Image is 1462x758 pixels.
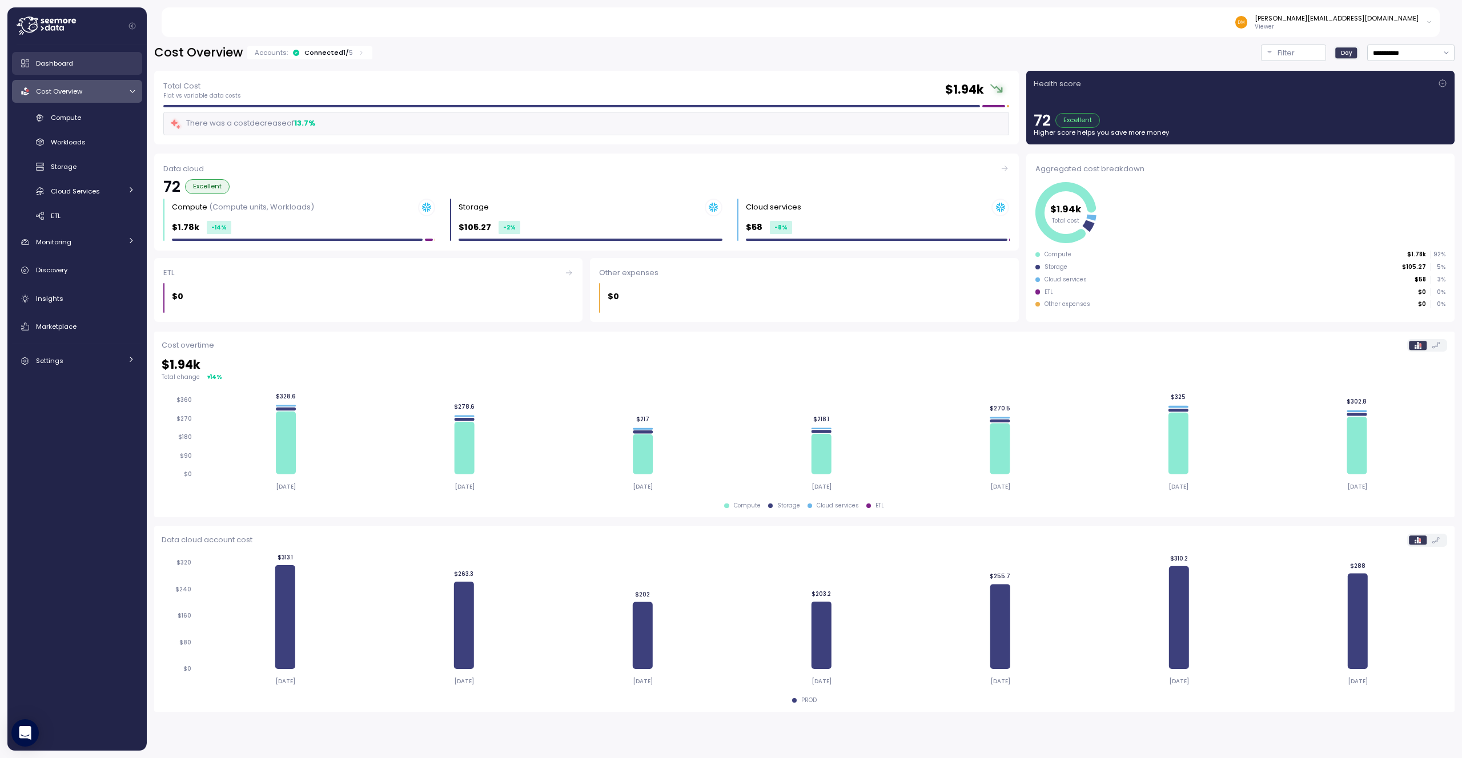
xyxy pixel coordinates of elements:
a: ETL [12,206,142,225]
tspan: $360 [176,397,192,404]
div: Aggregated cost breakdown [1035,163,1445,175]
div: ETL [1045,288,1053,296]
tspan: [DATE] [1169,678,1189,685]
div: Compute [1045,251,1071,259]
p: $1.78k [1407,251,1426,259]
tspan: $320 [176,559,191,566]
span: Workloads [51,138,86,147]
div: Excellent [1055,113,1100,128]
tspan: $0 [184,470,192,478]
p: Data cloud account cost [162,534,252,546]
p: Total Cost [163,80,241,92]
a: Monitoring [12,231,142,253]
p: $0 [1418,288,1426,296]
h2: $ 1.94k [945,82,984,98]
h2: $ 1.94k [162,357,1447,373]
tspan: $203.2 [812,590,831,598]
tspan: $302.8 [1347,398,1367,406]
tspan: $0 [183,665,191,672]
p: 0 % [1431,288,1445,296]
div: Cloud services [817,502,859,510]
tspan: $278.6 [454,403,475,410]
tspan: [DATE] [990,483,1010,490]
tspan: $270.5 [990,405,1010,412]
tspan: $270 [176,415,192,422]
a: Insights [12,287,142,310]
a: Storage [12,158,142,176]
div: There was a cost decrease of [170,117,315,130]
div: 14 % [210,373,222,381]
tspan: [DATE] [1348,678,1368,685]
div: Other expenses [599,267,1009,279]
p: Higher score helps you save more money [1034,128,1447,137]
a: Settings [12,350,142,373]
div: Accounts:Connected1/5 [247,46,372,59]
tspan: [DATE] [812,483,832,490]
p: 72 [163,179,180,194]
tspan: $263.3 [454,570,473,578]
p: 92 % [1431,251,1445,259]
a: Discovery [12,259,142,282]
tspan: $1.94k [1050,203,1082,216]
div: Connected 1 / [304,48,353,57]
span: Marketplace [36,322,77,331]
tspan: [DATE] [812,678,832,685]
div: -8 % [770,221,792,234]
p: $0 [172,290,183,303]
div: Other expenses [1045,300,1090,308]
p: Health score [1034,78,1081,90]
tspan: [DATE] [1168,483,1188,490]
div: ETL [875,502,884,510]
div: Cloud services [746,201,801,213]
p: $58 [1415,276,1426,284]
a: ETL$0 [154,258,583,322]
span: Settings [36,356,63,365]
tspan: $217 [636,416,649,424]
div: Storage [777,502,800,510]
div: PROD [801,696,817,704]
div: Excellent [185,179,230,194]
button: Filter [1261,45,1326,61]
div: Data cloud [163,163,1009,175]
div: Storage [1045,263,1067,271]
tspan: $180 [178,434,192,441]
a: Dashboard [12,52,142,75]
div: Aggregated cost breakdown [154,526,1455,712]
div: Cloud services [1045,276,1087,284]
tspan: $328.6 [276,393,296,400]
a: Marketplace [12,315,142,338]
span: ETL [51,211,61,220]
tspan: $288 [1350,562,1365,569]
span: Discovery [36,265,67,275]
p: 5 [349,48,353,57]
span: Compute [51,113,81,122]
tspan: $202 [635,590,650,598]
tspan: $313.1 [278,554,293,561]
a: Cloud Services [12,182,142,200]
tspan: $90 [180,452,192,459]
span: Cost Overview [36,87,82,96]
tspan: [DATE] [990,678,1010,685]
div: ETL [163,267,573,279]
button: Collapse navigation [125,22,139,30]
p: 72 [1034,113,1051,128]
tspan: [DATE] [454,678,474,685]
p: $105.27 [1402,263,1426,271]
span: Cloud Services [51,187,100,196]
p: $105.27 [459,221,491,234]
p: $0 [608,290,619,303]
tspan: $325 [1171,394,1186,401]
tspan: [DATE] [276,483,296,490]
a: Cost Overview [12,80,142,103]
div: [PERSON_NAME][EMAIL_ADDRESS][DOMAIN_NAME] [1255,14,1419,23]
tspan: $255.7 [990,572,1010,580]
tspan: [DATE] [275,678,295,685]
span: Dashboard [36,59,73,68]
p: Total change [162,373,200,381]
tspan: Total cost [1052,217,1079,224]
tspan: $240 [175,586,191,593]
a: Compute [12,108,142,127]
tspan: $218.1 [813,416,829,423]
p: (Compute units, Workloads) [209,201,314,212]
